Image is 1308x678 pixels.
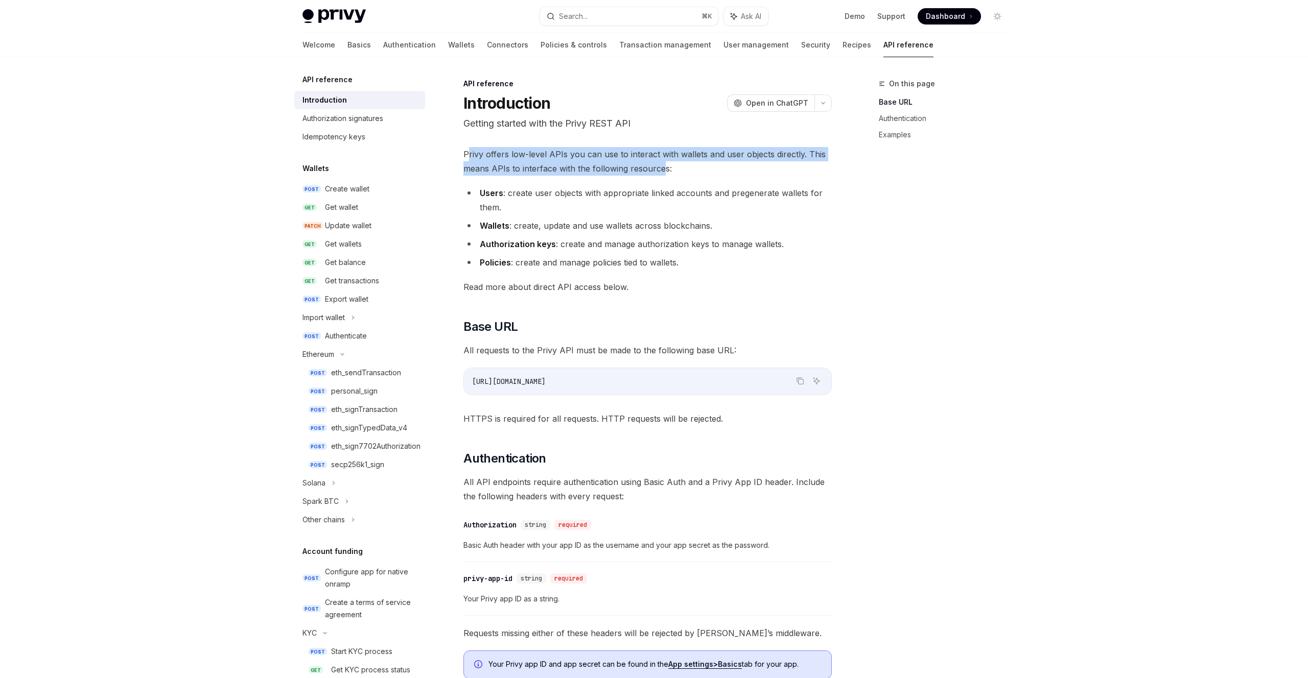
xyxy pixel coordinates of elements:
[480,221,509,231] strong: Wallets
[331,440,421,452] div: eth_sign7702Authorization
[727,94,814,112] button: Open in ChatGPT
[463,450,546,467] span: Authentication
[302,574,321,582] span: POST
[302,477,325,489] div: Solana
[741,11,761,21] span: Ask AI
[325,220,371,232] div: Update wallet
[463,319,518,335] span: Base URL
[294,437,425,455] a: POSTeth_sign7702Authorization
[325,566,419,590] div: Configure app for native onramp
[309,461,327,469] span: POST
[309,666,323,674] span: GET
[843,33,871,57] a: Recipes
[302,131,365,143] div: Idempotency keys
[463,219,832,233] li: : create, update and use wallets across blockchains.
[294,128,425,146] a: Idempotency keys
[448,33,475,57] a: Wallets
[889,78,935,90] span: On this page
[331,367,401,379] div: eth_sendTransaction
[325,293,368,305] div: Export wallet
[294,290,425,308] a: POSTExport wallet
[302,495,339,507] div: Spark BTC
[294,91,425,109] a: Introduction
[325,238,362,250] div: Get wallets
[521,574,542,583] span: string
[325,596,419,621] div: Create a terms of service agreement
[294,400,425,419] a: POSTeth_signTransaction
[294,198,425,216] a: GETGet wallet
[302,605,321,613] span: POST
[309,648,327,656] span: POST
[325,183,369,195] div: Create wallet
[331,458,384,471] div: secp256k1_sign
[463,237,832,251] li: : create and manage authorization keys to manage wallets.
[879,94,1014,110] a: Base URL
[294,253,425,272] a: GETGet balance
[480,188,503,198] strong: Users
[294,593,425,624] a: POSTCreate a terms of service agreement
[302,112,383,125] div: Authorization signatures
[302,204,317,211] span: GET
[383,33,436,57] a: Authentication
[325,330,367,342] div: Authenticate
[331,422,407,434] div: eth_signTypedData_v4
[302,296,321,303] span: POST
[480,239,556,249] strong: Authorization keys
[463,255,832,270] li: : create and manage policies tied to wallets.
[302,259,317,267] span: GET
[302,514,345,526] div: Other chains
[463,520,517,530] div: Authorization
[463,94,550,112] h1: Introduction
[325,275,379,287] div: Get transactions
[294,364,425,382] a: POSTeth_sendTransaction
[302,277,317,285] span: GET
[877,11,905,21] a: Support
[879,110,1014,127] a: Authentication
[302,162,329,175] h5: Wallets
[294,382,425,400] a: POSTpersonal_sign
[325,256,366,269] div: Get balance
[309,443,327,450] span: POST
[926,11,965,21] span: Dashboard
[325,201,358,213] div: Get wallet
[668,660,713,668] strong: App settings
[302,33,335,57] a: Welcome
[302,74,353,86] h5: API reference
[463,280,832,294] span: Read more about direct API access below.
[294,235,425,253] a: GETGet wallets
[472,377,546,386] span: [URL][DOMAIN_NAME]
[309,424,327,432] span: POST
[294,642,425,661] a: POSTStart KYC process
[463,539,832,551] span: Basic Auth header with your app ID as the username and your app secret as the password.
[294,109,425,128] a: Authorization signatures
[488,659,821,669] span: Your Privy app ID and app secret can be found in the tab for your app.
[879,127,1014,143] a: Examples
[463,411,832,426] span: HTTPS is required for all requests. HTTP requests will be rejected.
[331,385,378,397] div: personal_sign
[294,327,425,345] a: POSTAuthenticate
[302,545,363,558] h5: Account funding
[294,180,425,198] a: POSTCreate wallet
[302,332,321,340] span: POST
[309,406,327,414] span: POST
[746,98,808,108] span: Open in ChatGPT
[302,185,321,193] span: POST
[541,33,607,57] a: Policies & controls
[294,272,425,290] a: GETGet transactions
[619,33,711,57] a: Transaction management
[463,593,832,605] span: Your Privy app ID as a string.
[718,660,742,668] strong: Basics
[480,257,511,268] strong: Policies
[302,627,317,639] div: KYC
[525,521,546,529] span: string
[347,33,371,57] a: Basics
[474,660,484,670] svg: Info
[801,33,830,57] a: Security
[540,7,718,26] button: Search...⌘K
[463,147,832,176] span: Privy offers low-level APIs you can use to interact with wallets and user objects directly. This ...
[302,9,366,23] img: light logo
[302,94,347,106] div: Introduction
[554,520,591,530] div: required
[918,8,981,25] a: Dashboard
[723,7,768,26] button: Ask AI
